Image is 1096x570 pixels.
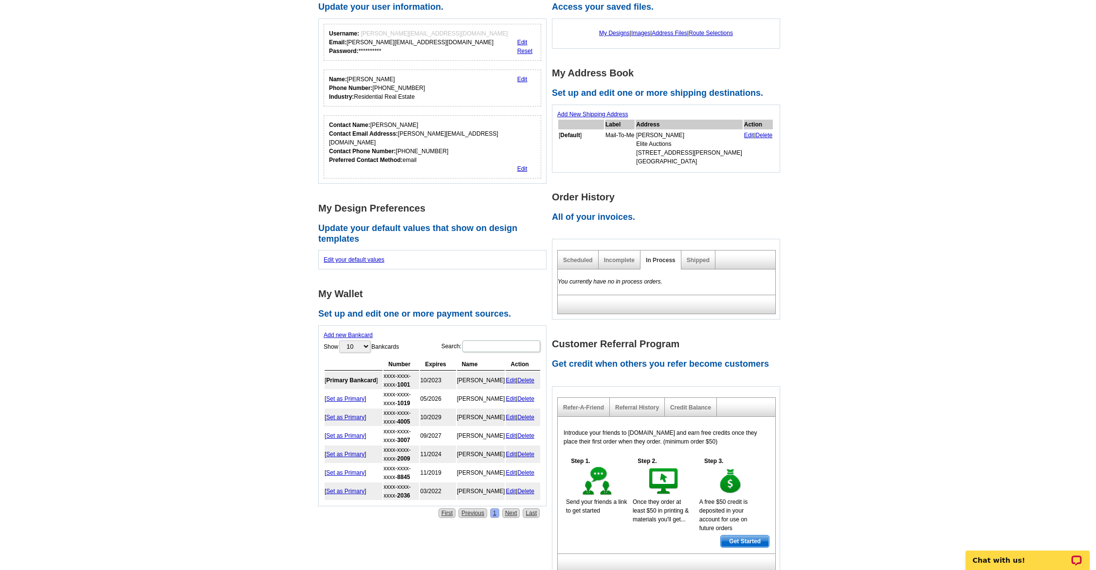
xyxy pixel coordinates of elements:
[329,85,372,91] strong: Phone Number:
[384,358,419,371] th: Number
[326,451,365,458] a: Set as Primary
[326,432,365,439] a: Set as Primary
[605,130,635,166] td: Mail-To-Me
[329,130,398,137] strong: Contact Email Addresss:
[457,464,505,481] td: [PERSON_NAME]
[506,432,516,439] a: Edit
[397,418,410,425] strong: 4005
[566,457,595,465] h5: Step 1.
[517,377,534,384] a: Delete
[699,499,748,532] span: A free $50 credit is deposited in your account for use on future orders
[329,148,396,155] strong: Contact Phone Number:
[558,278,662,285] em: You currently have no in process orders.
[384,409,419,426] td: xxxx-xxxx-xxxx-
[397,492,410,499] strong: 2036
[457,390,505,408] td: [PERSON_NAME]
[636,130,742,166] td: [PERSON_NAME] Elite Auctions [STREET_ADDRESS][PERSON_NAME] [GEOGRAPHIC_DATA]
[517,165,528,172] a: Edit
[631,30,650,36] a: Images
[384,464,419,481] td: xxxx-xxxx-xxxx-
[646,257,676,264] a: In Process
[318,289,552,299] h1: My Wallet
[490,508,499,518] a: 1
[552,68,785,78] h1: My Address Book
[384,482,419,500] td: xxxx-xxxx-xxxx-
[506,445,540,463] td: |
[517,76,528,83] a: Edit
[384,445,419,463] td: xxxx-xxxx-xxxx-
[506,358,540,371] th: Action
[714,465,748,498] img: step-3.gif
[339,340,370,353] select: ShowBankcards
[324,339,399,354] label: Show Bankcards
[324,24,541,61] div: Your login information.
[438,508,456,518] a: First
[566,499,627,514] span: Send your friends a link to get started
[420,445,456,463] td: 11/2024
[564,428,769,446] p: Introduce your friends to [DOMAIN_NAME] and earn free credits once they place their first order w...
[329,30,359,37] strong: Username:
[517,488,534,495] a: Delete
[506,464,540,481] td: |
[329,121,536,164] div: [PERSON_NAME] [PERSON_NAME][EMAIL_ADDRESS][DOMAIN_NAME] [PHONE_NUMBER] email
[615,404,659,411] a: Referral History
[457,372,505,389] td: [PERSON_NAME]
[324,332,373,338] a: Add new Bankcard
[325,390,383,408] td: [ ]
[318,203,552,214] h1: My Design Preferences
[720,535,769,548] a: Get Started
[326,469,365,476] a: Set as Primary
[557,24,775,42] div: | | |
[325,445,383,463] td: [ ]
[670,404,711,411] a: Credit Balance
[506,377,516,384] a: Edit
[329,93,354,100] strong: Industry:
[457,358,505,371] th: Name
[329,48,359,54] strong: Password:
[506,372,540,389] td: |
[560,132,580,139] b: Default
[457,427,505,445] td: [PERSON_NAME]
[458,508,487,518] a: Previous
[552,339,785,349] h1: Customer Referral Program
[604,257,635,264] a: Incomplete
[517,432,534,439] a: Delete
[552,192,785,202] h1: Order History
[744,130,773,166] td: |
[324,115,541,178] div: Who should we contact regarding order issues?
[744,120,773,129] th: Action
[325,482,383,500] td: [ ]
[329,76,347,83] strong: Name:
[558,130,604,166] td: [ ]
[636,120,742,129] th: Address
[457,409,505,426] td: [PERSON_NAME]
[506,469,516,476] a: Edit
[324,256,384,263] a: Edit your default values
[326,377,376,384] b: Primary Bankcard
[506,390,540,408] td: |
[420,409,456,426] td: 10/2029
[687,257,710,264] a: Shipped
[506,409,540,426] td: |
[581,465,614,498] img: step-1.gif
[506,482,540,500] td: |
[756,132,773,139] a: Delete
[557,111,628,118] a: Add New Shipping Address
[420,482,456,500] td: 03/2022
[397,381,410,388] strong: 1001
[397,400,410,407] strong: 1019
[517,48,532,54] a: Reset
[563,257,593,264] a: Scheduled
[325,409,383,426] td: [ ]
[325,464,383,481] td: [ ]
[563,404,604,411] a: Refer-A-Friend
[318,309,552,320] h2: Set up and edit one or more payment sources.
[517,414,534,421] a: Delete
[517,39,528,46] a: Edit
[599,30,630,36] a: My Designs
[384,427,419,445] td: xxxx-xxxx-xxxx-
[502,508,520,518] a: Next
[517,451,534,458] a: Delete
[506,488,516,495] a: Edit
